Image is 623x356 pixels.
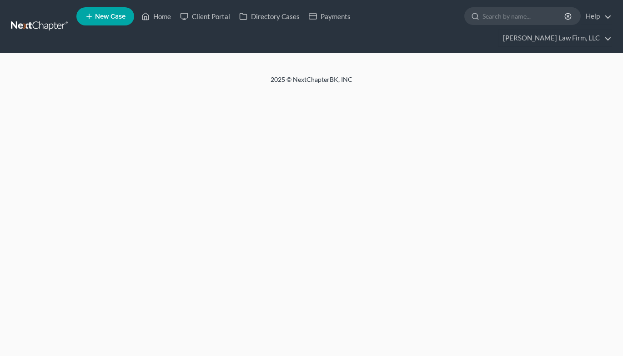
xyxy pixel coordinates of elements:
[52,75,571,91] div: 2025 © NextChapterBK, INC
[137,8,176,25] a: Home
[482,8,566,25] input: Search by name...
[176,8,235,25] a: Client Portal
[581,8,612,25] a: Help
[95,13,126,20] span: New Case
[235,8,304,25] a: Directory Cases
[304,8,355,25] a: Payments
[498,30,612,46] a: [PERSON_NAME] Law Firm, LLC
